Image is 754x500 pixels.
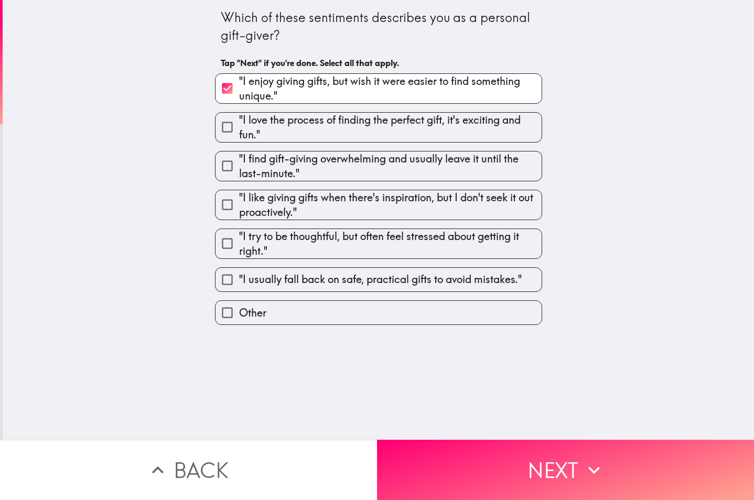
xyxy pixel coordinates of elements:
button: "I usually fall back on safe, practical gifts to avoid mistakes." [216,268,542,291]
button: "I find gift-giving overwhelming and usually leave it until the last-minute." [216,151,542,181]
h6: Tap "Next" if you're done. Select all that apply. [221,57,536,69]
button: "I try to be thoughtful, but often feel stressed about getting it right." [216,229,542,258]
span: "I usually fall back on safe, practical gifts to avoid mistakes." [239,272,522,287]
span: "I love the process of finding the perfect gift, it's exciting and fun." [239,113,542,142]
span: "I try to be thoughtful, but often feel stressed about getting it right." [239,229,542,258]
button: "I love the process of finding the perfect gift, it's exciting and fun." [216,113,542,142]
span: "I find gift-giving overwhelming and usually leave it until the last-minute." [239,151,542,181]
span: "I like giving gifts when there's inspiration, but I don't seek it out proactively." [239,190,542,220]
button: Next [377,440,754,500]
div: Which of these sentiments describes you as a personal gift-giver? [221,9,536,44]
button: Other [216,301,542,324]
button: "I enjoy giving gifts, but wish it were easier to find something unique." [216,74,542,103]
button: "I like giving gifts when there's inspiration, but I don't seek it out proactively." [216,190,542,220]
span: "I enjoy giving gifts, but wish it were easier to find something unique." [239,74,542,103]
span: Other [239,306,266,320]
